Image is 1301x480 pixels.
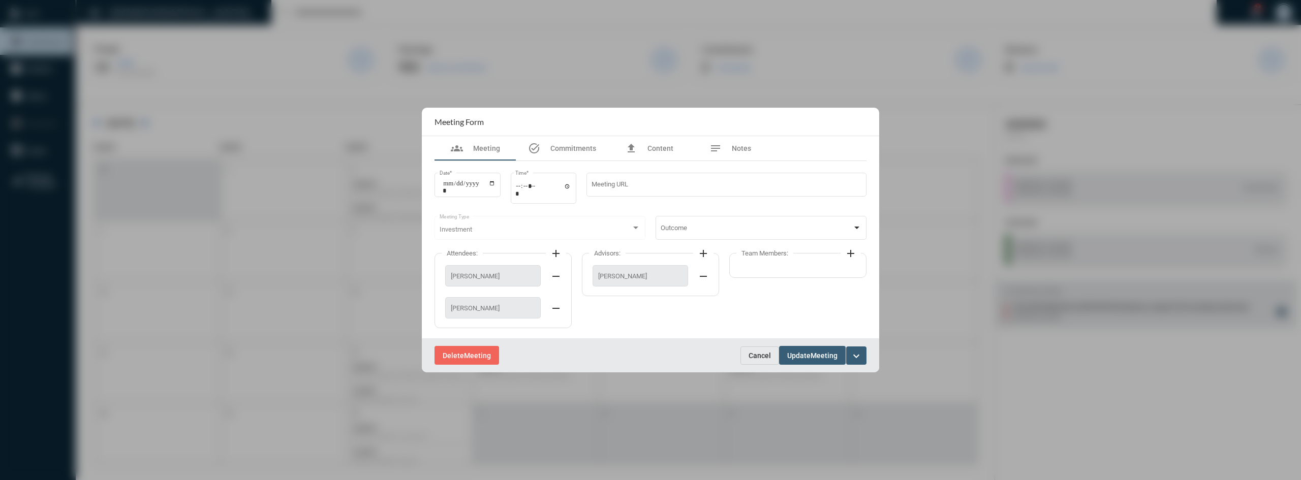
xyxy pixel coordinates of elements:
[709,142,722,154] mat-icon: notes
[528,142,540,154] mat-icon: task_alt
[550,270,562,282] mat-icon: remove
[625,142,637,154] mat-icon: file_upload
[736,249,793,257] label: Team Members:
[749,351,771,360] span: Cancel
[732,144,751,152] span: Notes
[779,346,846,365] button: UpdateMeeting
[550,144,596,152] span: Commitments
[647,144,673,152] span: Content
[473,144,500,152] span: Meeting
[451,304,535,312] span: [PERSON_NAME]
[435,117,484,126] h2: Meeting Form
[464,351,491,360] span: Meeting
[787,351,811,360] span: Update
[451,142,463,154] mat-icon: groups
[598,272,683,280] span: [PERSON_NAME]
[443,351,464,360] span: Delete
[435,346,499,365] button: DeleteMeeting
[589,249,626,257] label: Advisors:
[740,346,779,365] button: Cancel
[845,247,857,260] mat-icon: add
[697,270,709,282] mat-icon: remove
[550,247,562,260] mat-icon: add
[850,350,862,362] mat-icon: expand_more
[440,226,472,233] span: Investment
[442,249,483,257] label: Attendees:
[451,272,535,280] span: [PERSON_NAME]
[550,302,562,314] mat-icon: remove
[811,351,838,360] span: Meeting
[697,247,709,260] mat-icon: add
